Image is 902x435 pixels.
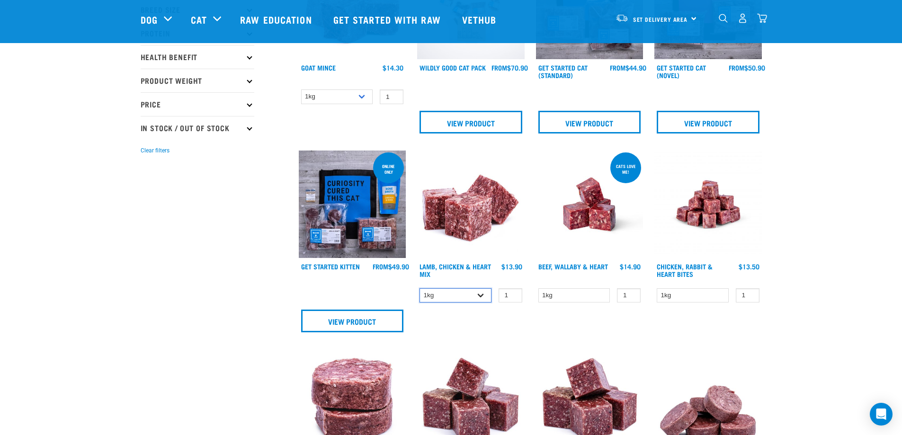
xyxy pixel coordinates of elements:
[420,265,491,275] a: Lamb, Chicken & Heart Mix
[610,159,641,179] div: Cats love me!
[633,18,688,21] span: Set Delivery Area
[141,116,254,140] p: In Stock / Out Of Stock
[383,64,403,71] div: $14.30
[301,310,404,332] a: View Product
[536,151,643,258] img: Raw Essentials 2024 July2572 Beef Wallaby Heart
[141,45,254,69] p: Health Benefit
[736,288,759,303] input: 1
[141,146,170,155] button: Clear filters
[719,14,728,23] img: home-icon-1@2x.png
[499,288,522,303] input: 1
[141,69,254,92] p: Product Weight
[729,66,744,69] span: FROM
[373,159,404,179] div: online only
[729,64,765,71] div: $50.90
[538,111,641,133] a: View Product
[491,64,528,71] div: $70.90
[453,0,509,38] a: Vethub
[738,13,748,23] img: user.png
[420,66,486,69] a: Wildly Good Cat Pack
[739,263,759,270] div: $13.50
[141,12,158,27] a: Dog
[191,12,207,27] a: Cat
[757,13,767,23] img: home-icon@2x.png
[299,151,406,258] img: NSP Kitten Update
[501,263,522,270] div: $13.90
[141,92,254,116] p: Price
[610,64,646,71] div: $44.90
[617,288,641,303] input: 1
[657,111,759,133] a: View Product
[654,151,762,258] img: Chicken Rabbit Heart 1609
[301,66,336,69] a: Goat Mince
[417,151,525,258] img: 1124 Lamb Chicken Heart Mix 01
[538,265,608,268] a: Beef, Wallaby & Heart
[373,263,409,270] div: $49.90
[380,89,403,104] input: 1
[610,66,625,69] span: FROM
[657,66,706,77] a: Get Started Cat (Novel)
[324,0,453,38] a: Get started with Raw
[538,66,588,77] a: Get Started Cat (Standard)
[231,0,323,38] a: Raw Education
[491,66,507,69] span: FROM
[373,265,388,268] span: FROM
[420,111,522,133] a: View Product
[870,403,893,426] div: Open Intercom Messenger
[657,265,713,275] a: Chicken, Rabbit & Heart Bites
[616,14,628,22] img: van-moving.png
[301,265,360,268] a: Get Started Kitten
[620,263,641,270] div: $14.90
